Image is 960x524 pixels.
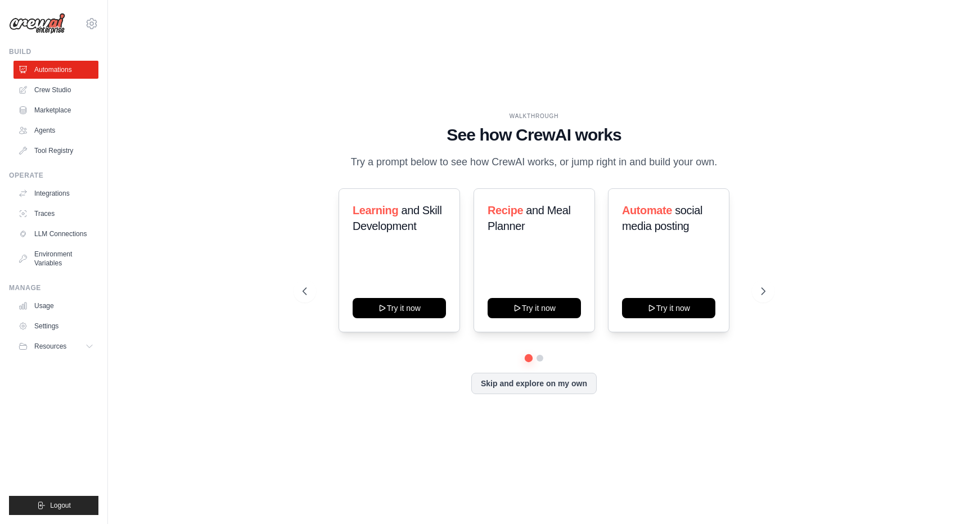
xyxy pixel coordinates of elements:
[13,317,98,335] a: Settings
[13,61,98,79] a: Automations
[34,342,66,351] span: Resources
[9,47,98,56] div: Build
[9,13,65,34] img: Logo
[471,373,597,394] button: Skip and explore on my own
[353,204,398,216] span: Learning
[622,204,672,216] span: Automate
[50,501,71,510] span: Logout
[9,283,98,292] div: Manage
[13,101,98,119] a: Marketplace
[9,496,98,515] button: Logout
[13,225,98,243] a: LLM Connections
[488,204,570,232] span: and Meal Planner
[353,298,446,318] button: Try it now
[9,171,98,180] div: Operate
[488,204,523,216] span: Recipe
[13,245,98,272] a: Environment Variables
[13,297,98,315] a: Usage
[303,125,765,145] h1: See how CrewAI works
[13,184,98,202] a: Integrations
[13,142,98,160] a: Tool Registry
[345,154,723,170] p: Try a prompt below to see how CrewAI works, or jump right in and build your own.
[488,298,581,318] button: Try it now
[13,205,98,223] a: Traces
[13,121,98,139] a: Agents
[13,81,98,99] a: Crew Studio
[622,298,715,318] button: Try it now
[13,337,98,355] button: Resources
[303,112,765,120] div: WALKTHROUGH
